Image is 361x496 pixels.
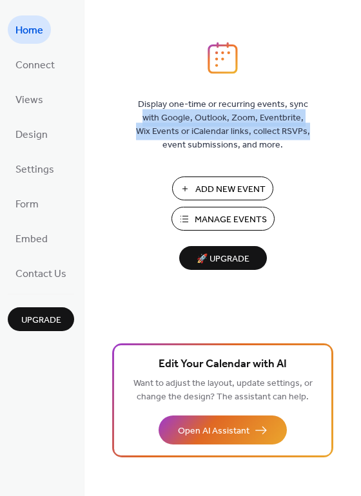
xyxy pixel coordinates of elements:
[159,356,287,374] span: Edit Your Calendar with AI
[133,375,313,406] span: Want to adjust the layout, update settings, or change the design? The assistant can help.
[8,259,74,287] a: Contact Us
[136,98,310,152] span: Display one-time or recurring events, sync with Google, Outlook, Zoom, Eventbrite, Wix Events or ...
[195,183,266,196] span: Add New Event
[15,21,43,41] span: Home
[15,125,48,146] span: Design
[8,50,63,79] a: Connect
[8,224,55,253] a: Embed
[8,85,51,113] a: Views
[8,15,51,44] a: Home
[15,195,39,215] span: Form
[208,42,237,74] img: logo_icon.svg
[8,189,46,218] a: Form
[172,176,273,200] button: Add New Event
[195,213,267,227] span: Manage Events
[187,251,259,268] span: 🚀 Upgrade
[178,424,249,438] span: Open AI Assistant
[15,55,55,76] span: Connect
[21,314,61,327] span: Upgrade
[8,120,55,148] a: Design
[15,229,48,250] span: Embed
[15,160,54,180] span: Settings
[179,246,267,270] button: 🚀 Upgrade
[171,207,275,231] button: Manage Events
[8,155,62,183] a: Settings
[159,415,287,444] button: Open AI Assistant
[8,307,74,331] button: Upgrade
[15,90,43,111] span: Views
[15,264,66,285] span: Contact Us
